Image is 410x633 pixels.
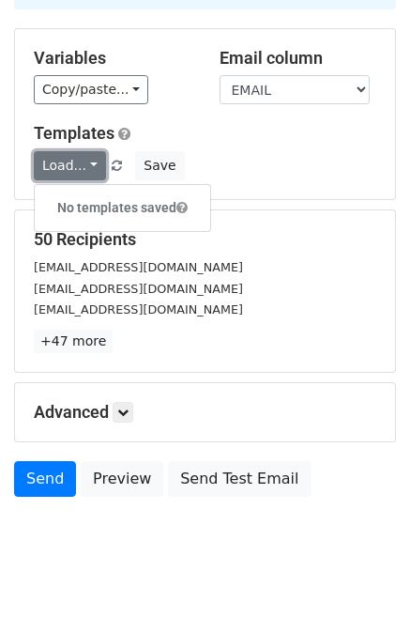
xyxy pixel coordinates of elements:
[168,461,311,497] a: Send Test Email
[34,48,191,69] h5: Variables
[220,48,377,69] h5: Email column
[81,461,163,497] a: Preview
[35,193,210,224] h6: No templates saved
[34,151,106,180] a: Load...
[34,330,113,353] a: +47 more
[34,229,376,250] h5: 50 Recipients
[34,75,148,104] a: Copy/paste...
[316,543,410,633] iframe: Chat Widget
[34,123,114,143] a: Templates
[34,402,376,423] h5: Advanced
[34,260,243,274] small: [EMAIL_ADDRESS][DOMAIN_NAME]
[34,282,243,296] small: [EMAIL_ADDRESS][DOMAIN_NAME]
[34,302,243,316] small: [EMAIL_ADDRESS][DOMAIN_NAME]
[14,461,76,497] a: Send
